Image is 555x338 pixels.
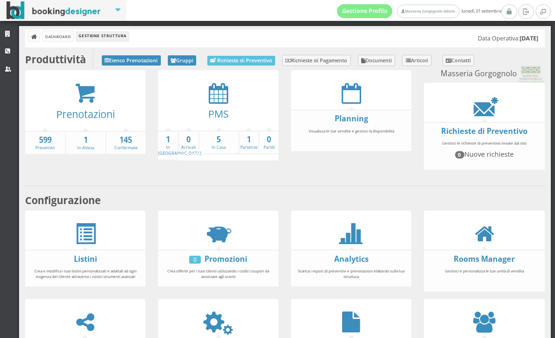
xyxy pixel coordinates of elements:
[179,134,198,151] a: 0Arrivati
[102,55,161,66] a: Elenco Prenotazioni
[25,135,65,146] strong: 599
[424,264,544,289] div: Gestisci e personalizza le tue unità di vendita
[66,135,105,151] a: 1In Attesa
[7,1,101,20] img: BookingDesigner.com
[441,126,528,136] a: Richieste di Preventivo
[517,66,544,83] img: 0603869b585f11eeb13b0a069e529790.png
[56,107,115,121] a: Prenotazioni
[199,134,238,151] a: 5In Casa
[158,264,278,283] div: Crea offerte per i tuoi clienti utilizzando i codici coupon da associare agli sconti
[158,134,178,145] strong: 1
[291,124,411,149] div: Visualizza le tue vendite e gestisci la disponibilità
[478,35,538,42] h5: Data Operativa:
[424,136,544,167] div: Gestisci le richieste di preventivo inviate dal sito
[76,31,128,41] li: Gestione Struttura
[455,151,464,159] span: 0
[25,193,101,207] b: Configurazione
[334,254,369,264] a: Analytics
[239,134,258,151] a: 1Partenze
[291,264,411,283] div: Scarica i report di preventivi e prenotazioni elaborati sulla tua struttura
[179,134,198,145] strong: 0
[25,135,65,151] a: 599Preventivi
[207,56,275,66] a: Richieste di Preventivo
[168,55,197,66] a: Gruppi
[74,254,97,264] a: Listini
[358,55,396,66] a: Documenti
[397,5,459,18] a: Masseria Gorgognolo Admin
[106,135,145,151] a: 145Confermate
[259,134,278,151] a: 0Partiti
[259,134,278,145] strong: 0
[43,31,73,41] a: Dashboard
[282,55,351,66] a: Richieste di Pagamento
[25,264,145,283] div: Crea e modifica i tuoi listini personalizzati e adattali ad ogni esigenza del cliente attraverso ...
[208,107,229,120] a: PMS
[66,135,105,146] strong: 1
[337,4,502,18] span: lunedì, 01 settembre
[520,34,538,42] b: [DATE]
[199,134,238,145] strong: 5
[443,55,475,66] a: Contatti
[189,256,201,264] div: 0
[402,55,431,66] a: Articoli
[239,134,258,145] strong: 1
[158,134,201,156] a: 1In [GEOGRAPHIC_DATA]
[441,66,544,83] small: Masseria Gorgognolo
[428,150,540,159] h4: Nuove richieste
[337,4,393,18] a: Gestione Profilo
[106,135,145,146] strong: 145
[454,254,515,264] a: Rooms Manager
[205,254,247,264] a: Promozioni
[335,113,368,124] a: Planning
[25,53,86,66] b: Produttività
